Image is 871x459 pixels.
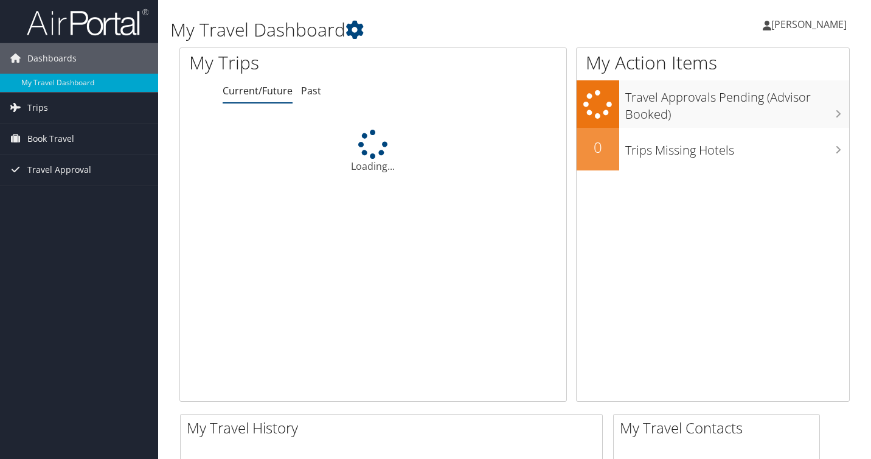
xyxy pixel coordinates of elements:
span: Book Travel [27,124,74,154]
div: Loading... [180,130,566,173]
h1: My Trips [189,50,396,75]
h3: Trips Missing Hotels [625,136,849,159]
a: Current/Future [223,84,293,97]
a: Travel Approvals Pending (Advisor Booked) [577,80,849,127]
span: Trips [27,93,48,123]
span: Dashboards [27,43,77,74]
img: airportal-logo.png [27,8,148,37]
h3: Travel Approvals Pending (Advisor Booked) [625,83,849,123]
h2: 0 [577,137,619,158]
a: 0Trips Missing Hotels [577,128,849,170]
h2: My Travel Contacts [620,418,819,438]
span: Travel Approval [27,155,91,185]
a: Past [301,84,321,97]
span: [PERSON_NAME] [771,18,847,31]
h1: My Travel Dashboard [170,17,630,43]
a: [PERSON_NAME] [763,6,859,43]
h1: My Action Items [577,50,849,75]
h2: My Travel History [187,418,602,438]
